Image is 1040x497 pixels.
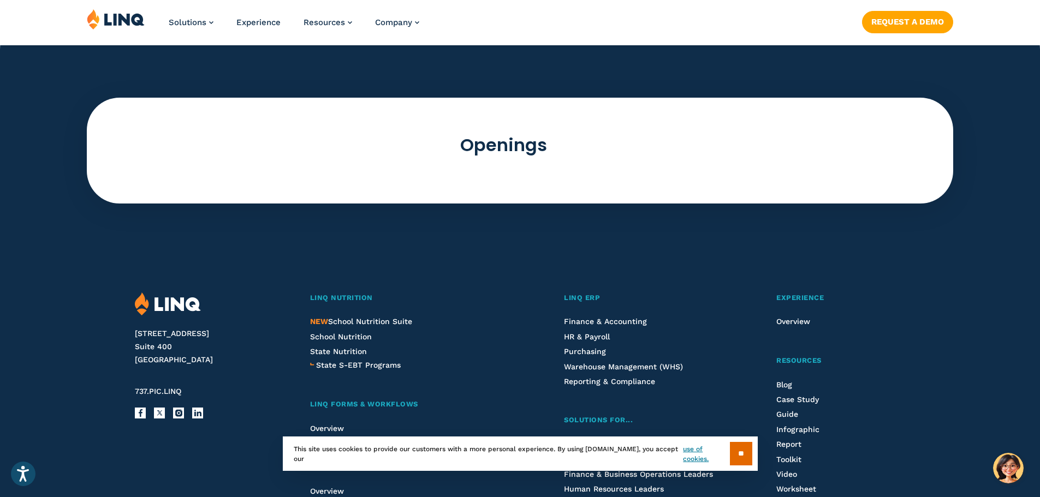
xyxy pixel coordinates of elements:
[87,9,145,29] img: LINQ | K‑12 Software
[862,9,953,33] nav: Button Navigation
[564,332,610,341] a: HR & Payroll
[154,408,165,418] a: X
[862,11,953,33] a: Request a Demo
[304,17,352,27] a: Resources
[310,347,367,356] a: State Nutrition
[135,292,201,316] img: LINQ | K‑12 Software
[776,425,819,434] a: Infographic
[310,317,328,326] span: NEW
[776,410,798,418] a: Guide
[135,327,284,366] address: [STREET_ADDRESS] Suite 400 [GEOGRAPHIC_DATA]
[776,440,801,448] a: Report
[310,294,373,302] span: LINQ Nutrition
[310,487,344,495] a: Overview
[283,436,758,471] div: This site uses cookies to provide our customers with a more personal experience. By using [DOMAIN...
[310,292,507,304] a: LINQ Nutrition
[776,355,905,367] a: Resources
[310,424,344,433] a: Overview
[87,133,920,157] h2: Openings
[173,408,184,418] a: Instagram
[776,294,824,302] span: Experience
[993,453,1024,483] button: Hello, have a question? Let’s chat.
[316,359,401,371] a: State S-EBT Programs
[683,444,729,464] a: use of cookies.
[135,387,181,396] span: 737.PIC.LINQ
[564,317,647,326] a: Finance & Accounting
[310,317,412,326] span: School Nutrition Suite
[564,377,655,386] a: Reporting & Compliance
[310,332,372,341] a: School Nutrition
[776,317,810,326] a: Overview
[564,294,600,302] span: LINQ ERP
[316,361,401,369] span: State S-EBT Programs
[310,400,418,408] span: LINQ Forms & Workflows
[776,292,905,304] a: Experience
[564,292,719,304] a: LINQ ERP
[169,9,419,45] nav: Primary Navigation
[192,408,203,418] a: LinkedIn
[776,380,792,389] a: Blog
[236,17,281,27] a: Experience
[310,317,412,326] a: NEWSchool Nutrition Suite
[776,484,816,493] a: Worksheet
[304,17,345,27] span: Resources
[375,17,419,27] a: Company
[776,356,822,364] span: Resources
[776,395,819,404] a: Case Study
[564,362,683,371] a: Warehouse Management (WHS)
[169,17,206,27] span: Solutions
[310,399,507,410] a: LINQ Forms & Workflows
[169,17,213,27] a: Solutions
[135,408,146,418] a: Facebook
[375,17,412,27] span: Company
[564,347,606,356] a: Purchasing
[564,484,664,493] a: Human Resources Leaders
